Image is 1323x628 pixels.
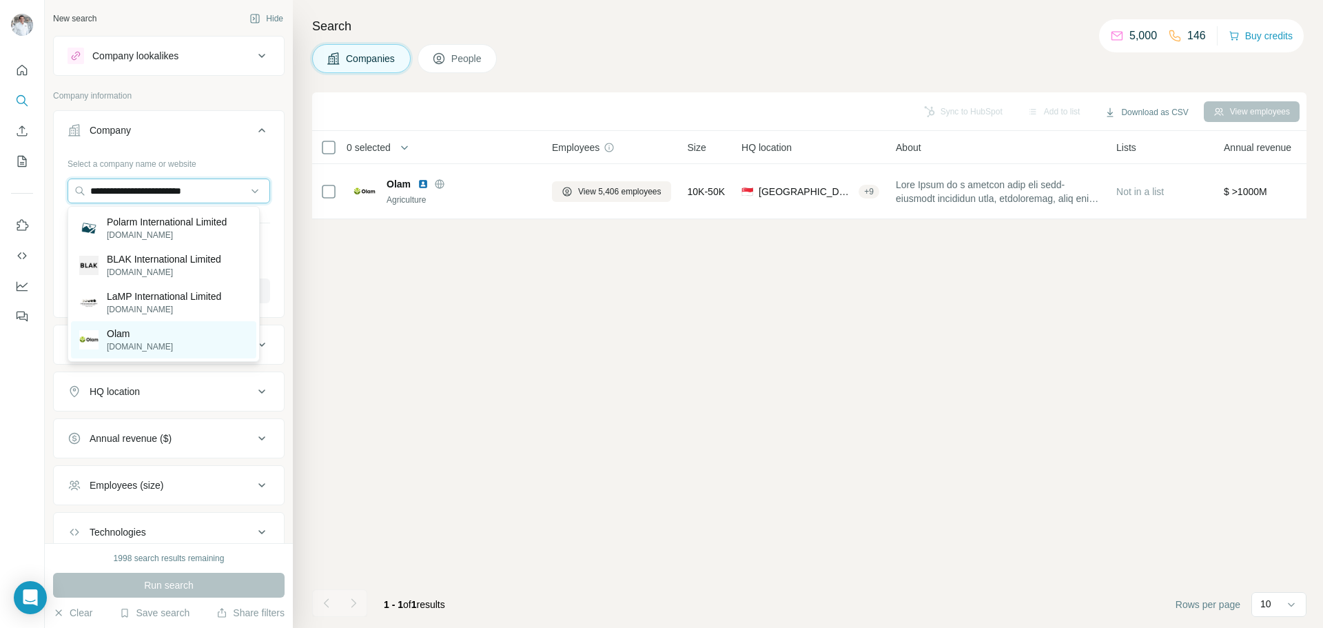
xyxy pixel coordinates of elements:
div: Company [90,123,131,137]
span: [GEOGRAPHIC_DATA], Central [759,185,853,199]
p: 10 [1260,597,1271,611]
span: results [384,599,445,610]
span: 1 [411,599,417,610]
div: Annual revenue ($) [90,432,172,445]
div: 1998 search results remaining [114,552,225,565]
span: HQ location [741,141,792,154]
span: People [451,52,483,65]
p: [DOMAIN_NAME] [107,229,227,241]
img: Olam [79,330,99,350]
button: Company lookalikes [54,39,284,72]
div: Company lookalikes [92,49,178,63]
span: 10K-50K [688,185,725,199]
img: Logo of Olam [353,181,376,203]
p: LaMP International Limited [107,290,221,303]
img: BLAK International Limited [79,256,99,275]
span: 1 - 1 [384,599,403,610]
span: About [896,141,921,154]
span: Olam [387,177,411,191]
button: Company [54,114,284,152]
button: Download as CSV [1095,102,1198,123]
span: 🇸🇬 [741,185,753,199]
button: Use Surfe on LinkedIn [11,213,33,238]
span: Lore Ipsum do s ametcon adip eli sedd-eiusmodt incididun utla, etdoloremag, aliq eni admin ve 56,... [896,178,1100,205]
img: Polarm International Limited [79,219,99,238]
button: View 5,406 employees [552,181,671,202]
div: Agriculture [387,194,535,206]
button: Save search [119,606,189,620]
button: HQ location [54,375,284,408]
button: Hide [240,8,293,29]
button: Technologies [54,516,284,549]
h4: Search [312,17,1306,36]
div: Employees (size) [90,478,163,492]
p: 146 [1187,28,1206,44]
button: Enrich CSV [11,119,33,143]
p: 5,000 [1129,28,1157,44]
img: Avatar [11,14,33,36]
p: Olam [107,327,173,341]
span: Companies [346,52,396,65]
span: Employees [552,141,599,154]
p: [DOMAIN_NAME] [107,303,221,316]
div: Technologies [90,525,146,539]
span: $ >1000M [1224,186,1267,197]
div: New search [53,12,96,25]
img: LaMP International Limited [79,293,99,312]
span: of [403,599,411,610]
div: HQ location [90,385,140,398]
span: Annual revenue [1224,141,1291,154]
button: Annual revenue ($) [54,422,284,455]
p: Polarm International Limited [107,215,227,229]
button: My lists [11,149,33,174]
p: [DOMAIN_NAME] [107,341,173,353]
span: View 5,406 employees [578,185,661,198]
div: Open Intercom Messenger [14,581,47,614]
span: Not in a list [1116,186,1164,197]
button: Quick start [11,58,33,83]
button: Clear [53,606,92,620]
div: + 9 [859,185,879,198]
img: LinkedIn logo [418,179,429,190]
p: BLAK International Limited [107,252,221,266]
button: Search [11,88,33,113]
span: Size [688,141,706,154]
span: Rows per page [1176,598,1240,611]
button: Use Surfe API [11,243,33,268]
p: Company information [53,90,285,102]
div: Select a company name or website [68,152,270,170]
button: Buy credits [1229,26,1293,45]
button: Share filters [216,606,285,620]
button: Employees (size) [54,469,284,502]
p: [DOMAIN_NAME] [107,266,221,278]
span: Lists [1116,141,1136,154]
button: Feedback [11,304,33,329]
button: Industry [54,328,284,361]
button: Dashboard [11,274,33,298]
span: 0 selected [347,141,391,154]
